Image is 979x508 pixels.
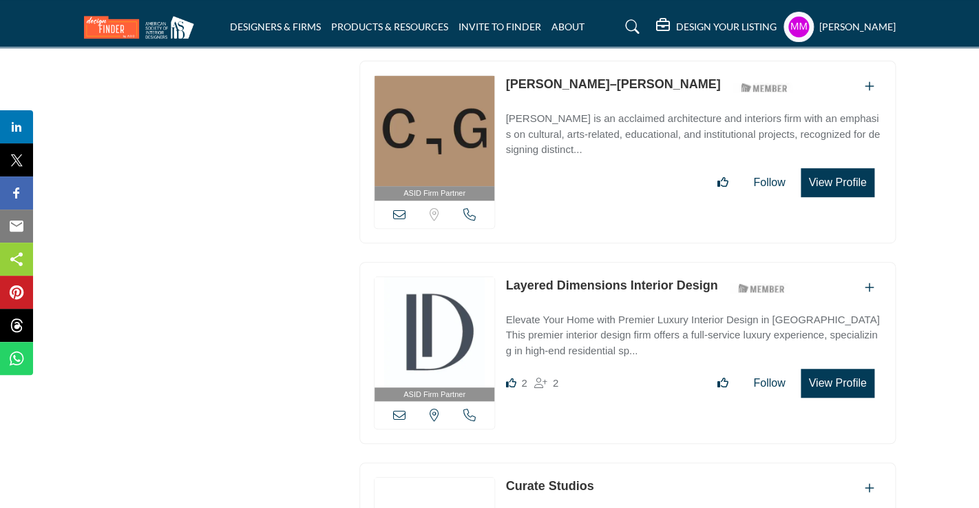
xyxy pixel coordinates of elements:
[865,282,874,294] a: Add To List
[553,377,558,389] span: 2
[84,16,201,39] img: Site Logo
[730,280,792,297] img: ASID Members Badge Icon
[505,77,720,91] a: [PERSON_NAME]–[PERSON_NAME]
[865,81,874,92] a: Add To List
[534,375,558,392] div: Followers
[656,19,777,35] div: DESIGN YOUR LISTING
[403,187,465,199] span: ASID Firm Partner
[375,76,495,201] a: ASID Firm Partner
[521,377,527,389] span: 2
[505,477,593,496] p: Curate Studios
[459,21,541,32] a: INVITE TO FINDER
[865,482,874,494] a: Add To List
[505,479,593,493] a: Curate Studios
[505,75,720,94] p: Chu–Gooding
[375,277,495,387] img: Layered Dimensions Interior Design
[505,103,881,158] a: [PERSON_NAME] is an acclaimed architecture and interiors firm with an emphasis on cultural, arts-...
[708,369,737,397] button: Like listing
[403,389,465,400] span: ASID Firm Partner
[819,20,896,34] h5: [PERSON_NAME]
[331,21,448,32] a: PRODUCTS & RESOURCES
[783,12,814,42] button: Show hide supplier dropdown
[505,276,717,295] p: Layered Dimensions Interior Design
[505,278,717,292] a: Layered Dimensions Interior Design
[801,168,874,197] button: View Profile
[744,169,794,196] button: Follow
[505,304,881,359] a: Elevate Your Home with Premier Luxury Interior Design in [GEOGRAPHIC_DATA] This premier interior ...
[676,21,777,33] h5: DESIGN YOUR LISTING
[801,369,874,398] button: View Profile
[505,111,881,158] p: [PERSON_NAME] is an acclaimed architecture and interiors firm with an emphasis on cultural, arts-...
[744,369,794,397] button: Follow
[230,21,321,32] a: DESIGNERS & FIRMS
[505,312,881,359] p: Elevate Your Home with Premier Luxury Interior Design in [GEOGRAPHIC_DATA] This premier interior ...
[375,277,495,402] a: ASID Firm Partner
[708,169,737,196] button: Like listing
[551,21,585,32] a: ABOUT
[612,16,649,38] a: Search
[375,76,495,186] img: Chu–Gooding
[733,79,795,96] img: ASID Members Badge Icon
[505,378,516,388] i: Likes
